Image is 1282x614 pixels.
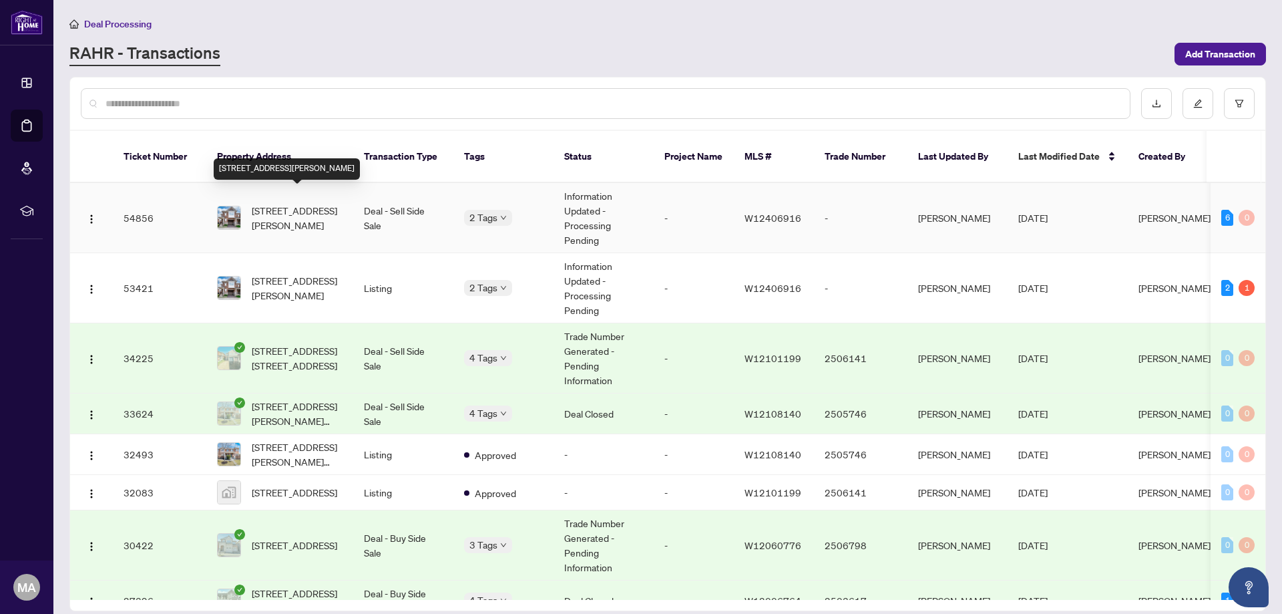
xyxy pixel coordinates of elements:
[1229,567,1269,607] button: Open asap
[1018,212,1048,224] span: [DATE]
[1018,595,1048,607] span: [DATE]
[69,42,220,66] a: RAHR - Transactions
[1018,149,1100,164] span: Last Modified Date
[86,214,97,224] img: Logo
[81,277,102,299] button: Logo
[218,534,240,557] img: thumbnail-img
[11,10,43,35] img: logo
[1221,446,1233,462] div: 0
[113,323,206,394] td: 34225
[86,450,97,461] img: Logo
[907,131,1008,183] th: Last Updated By
[113,394,206,434] td: 33624
[353,434,453,475] td: Listing
[744,486,801,498] span: W12101199
[1221,350,1233,366] div: 0
[654,434,734,475] td: -
[469,350,497,365] span: 4 Tags
[1239,484,1255,500] div: 0
[353,510,453,581] td: Deal - Buy Side Sale
[113,434,206,475] td: 32493
[1224,88,1255,119] button: filter
[744,282,801,294] span: W12406916
[1138,408,1211,420] span: [PERSON_NAME]
[554,183,654,253] td: Information Updated - Processing Pending
[86,488,97,499] img: Logo
[453,131,554,183] th: Tags
[214,158,360,180] div: [STREET_ADDRESS][PERSON_NAME]
[86,284,97,295] img: Logo
[654,510,734,581] td: -
[81,482,102,503] button: Logo
[86,410,97,420] img: Logo
[1128,131,1208,183] th: Created By
[554,323,654,394] td: Trade Number Generated - Pending Information
[814,323,907,394] td: 2506141
[744,408,801,420] span: W12108140
[1185,43,1255,65] span: Add Transaction
[469,406,497,421] span: 4 Tags
[1018,408,1048,420] span: [DATE]
[81,403,102,424] button: Logo
[252,203,343,233] span: [STREET_ADDRESS][PERSON_NAME]
[1183,88,1213,119] button: edit
[1018,352,1048,364] span: [DATE]
[469,537,497,553] span: 3 Tags
[654,394,734,434] td: -
[475,448,516,462] span: Approved
[1221,210,1233,226] div: 6
[734,131,814,183] th: MLS #
[113,510,206,581] td: 30422
[353,131,453,183] th: Transaction Type
[234,529,245,540] span: check-circle
[1239,280,1255,296] div: 1
[744,595,801,607] span: W12006764
[554,434,654,475] td: -
[234,585,245,595] span: check-circle
[1008,131,1128,183] th: Last Modified Date
[218,206,240,229] img: thumbnail-img
[907,323,1008,394] td: [PERSON_NAME]
[1239,406,1255,422] div: 0
[500,285,507,291] span: down
[1239,210,1255,226] div: 0
[218,277,240,299] img: thumbnail-img
[218,443,240,466] img: thumbnail-img
[814,475,907,510] td: 2506141
[218,402,240,425] img: thumbnail-img
[206,131,353,183] th: Property Address
[1193,99,1203,108] span: edit
[17,578,36,597] span: MA
[814,434,907,475] td: 2505746
[113,183,206,253] td: 54856
[353,183,453,253] td: Deal - Sell Side Sale
[1239,446,1255,462] div: 0
[500,597,507,604] span: down
[1221,537,1233,553] div: 0
[554,510,654,581] td: Trade Number Generated - Pending Information
[654,131,734,183] th: Project Name
[469,210,497,225] span: 2 Tags
[86,597,97,607] img: Logo
[1138,448,1211,460] span: [PERSON_NAME]
[1221,593,1233,609] div: 1
[469,280,497,295] span: 2 Tags
[86,541,97,552] img: Logo
[81,534,102,556] button: Logo
[353,253,453,323] td: Listing
[1141,88,1172,119] button: download
[907,510,1008,581] td: [PERSON_NAME]
[814,183,907,253] td: -
[81,347,102,369] button: Logo
[353,323,453,394] td: Deal - Sell Side Sale
[1018,486,1048,498] span: [DATE]
[907,394,1008,434] td: [PERSON_NAME]
[1174,43,1266,65] button: Add Transaction
[1138,282,1211,294] span: [PERSON_NAME]
[907,183,1008,253] td: [PERSON_NAME]
[113,475,206,510] td: 32083
[554,475,654,510] td: -
[500,214,507,221] span: down
[218,481,240,504] img: thumbnail-img
[654,183,734,253] td: -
